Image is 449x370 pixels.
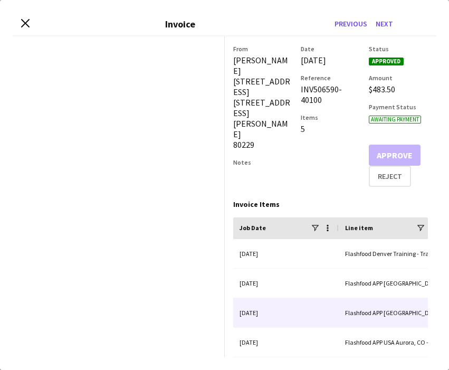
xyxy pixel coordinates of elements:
div: Flashfood APP [GEOGRAPHIC_DATA] [GEOGRAPHIC_DATA], [GEOGRAPHIC_DATA] - Paid Backup (salary) [339,269,444,298]
div: Flashfood APP [GEOGRAPHIC_DATA] [GEOGRAPHIC_DATA], [GEOGRAPHIC_DATA] - Team Lead (salary) [339,298,444,327]
div: [DATE] [233,328,339,357]
span: Job Date [240,224,266,232]
div: [DATE] [301,55,360,65]
h3: Invoice [165,18,195,30]
button: Next [371,15,397,32]
span: Awaiting payment [369,116,421,124]
div: [PERSON_NAME] [STREET_ADDRESS] [STREET_ADDRESS] [PERSON_NAME] 80229 [233,55,292,150]
div: $483.50 [369,84,428,94]
div: [DATE] [233,269,339,298]
h3: Date [301,45,360,53]
h3: Payment Status [369,103,428,111]
h3: Reference [301,74,360,82]
div: 5 [301,124,360,134]
div: [DATE] [233,298,339,327]
button: Previous [330,15,371,32]
h3: From [233,45,292,53]
h3: Notes [233,158,292,166]
div: Invoice Items [233,200,428,209]
h3: Amount [369,74,428,82]
div: INV506590-40100 [301,84,360,105]
span: Line item [345,224,373,232]
button: Reject [369,166,411,187]
span: Approved [369,58,404,65]
div: Flashfood Denver Training - Training (salary) [339,239,444,268]
h3: Status [369,45,428,53]
div: [DATE] [233,239,339,268]
h3: Items [301,113,360,121]
div: Flashfood APP USA Aurora, CO - Team Lead (salary) [339,328,444,357]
